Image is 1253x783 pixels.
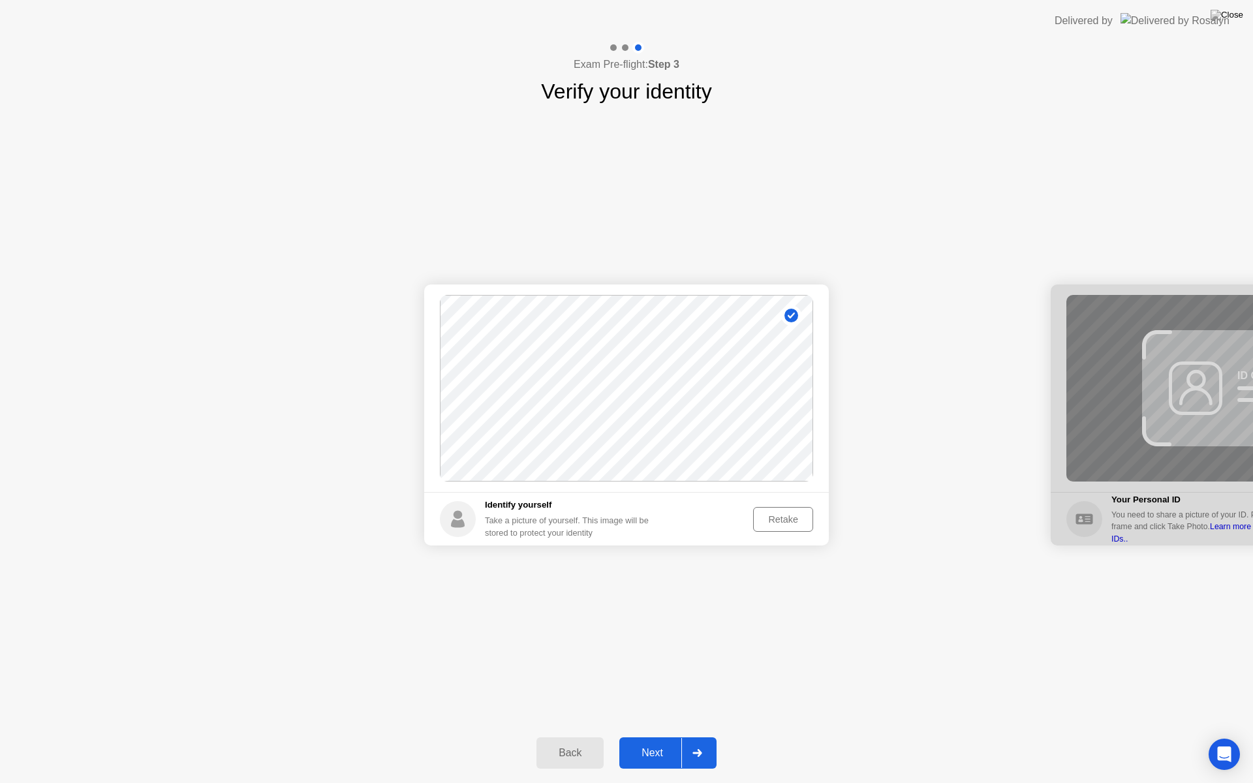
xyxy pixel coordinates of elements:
div: Open Intercom Messenger [1209,739,1240,770]
h4: Exam Pre-flight: [574,57,679,72]
h5: Identify yourself [485,499,659,512]
div: Next [623,747,681,759]
div: Retake [758,514,809,525]
img: Delivered by Rosalyn [1121,13,1230,28]
button: Back [536,737,604,769]
img: Close [1211,10,1243,20]
b: Step 3 [648,59,679,70]
div: Delivered by [1055,13,1113,29]
h1: Verify your identity [541,76,711,107]
button: Retake [753,507,813,532]
div: Take a picture of yourself. This image will be stored to protect your identity [485,514,659,539]
button: Next [619,737,717,769]
div: Back [540,747,600,759]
